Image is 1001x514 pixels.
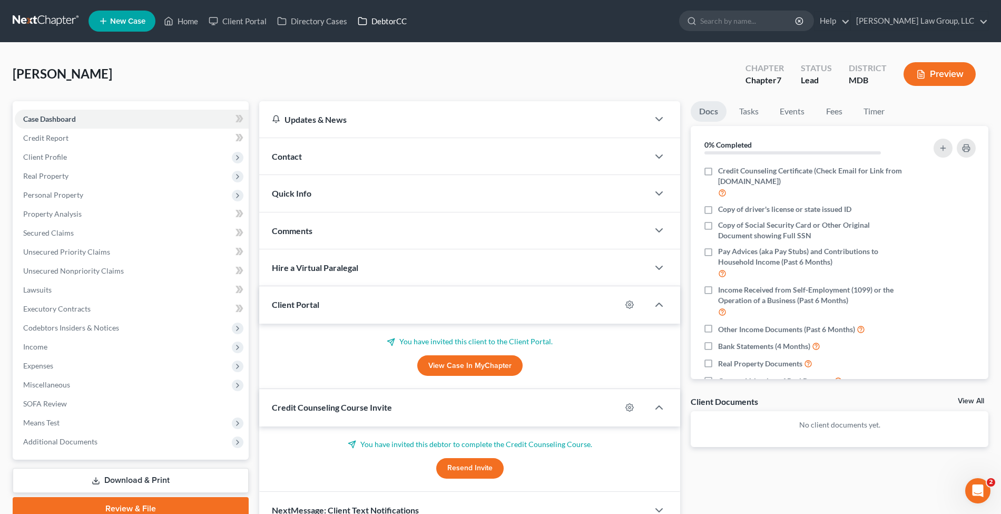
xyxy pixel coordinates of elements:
span: Property Analysis [23,209,82,218]
div: Updates & News [272,114,636,125]
span: Income Received from Self-Employment (1099) or the Operation of a Business (Past 6 Months) [718,285,905,306]
span: Unsecured Nonpriority Claims [23,266,124,275]
span: Lawsuits [23,285,52,294]
div: Chapter [745,62,784,74]
span: Copy of Social Security Card or Other Original Document showing Full SSN [718,220,905,241]
div: MDB [849,74,887,86]
span: Secured Claims [23,228,74,237]
span: Real Property Documents [718,358,802,369]
a: Lawsuits [15,280,249,299]
a: Directory Cases [272,12,352,31]
a: Events [771,101,813,122]
p: You have invited this client to the Client Portal. [272,336,668,347]
div: Lead [801,74,832,86]
span: 2 [987,478,995,487]
a: DebtorCC [352,12,412,31]
a: View All [958,397,984,405]
span: Real Property [23,171,68,180]
a: Download & Print [13,468,249,493]
div: Status [801,62,832,74]
a: Unsecured Nonpriority Claims [15,261,249,280]
a: Case Dashboard [15,110,249,129]
span: Client Profile [23,152,67,161]
a: SOFA Review [15,394,249,413]
div: Client Documents [691,396,758,407]
a: Property Analysis [15,205,249,224]
a: Executory Contracts [15,299,249,318]
a: Home [159,12,203,31]
a: Timer [855,101,893,122]
span: Miscellaneous [23,380,70,389]
span: Other Income Documents (Past 6 Months) [718,324,855,335]
a: [PERSON_NAME] Law Group, LLC [851,12,988,31]
span: New Case [110,17,145,25]
span: Hire a Virtual Paralegal [272,263,358,273]
span: Copy of driver's license or state issued ID [718,204,851,215]
a: Unsecured Priority Claims [15,243,249,261]
p: No client documents yet. [699,420,980,430]
span: Case Dashboard [23,114,76,123]
span: Credit Counseling Course Invite [272,402,392,412]
p: You have invited this debtor to complete the Credit Counseling Course. [272,439,668,450]
iframe: Intercom live chat [965,478,990,503]
span: Quick Info [272,188,311,198]
span: Means Test [23,418,60,427]
a: Credit Report [15,129,249,148]
span: 7 [777,75,781,85]
span: Bank Statements (4 Months) [718,341,810,352]
a: Help [814,12,850,31]
span: Income [23,342,47,351]
span: Executory Contracts [23,304,91,313]
span: Current Valuation of Real Property [718,376,832,386]
a: Fees [817,101,851,122]
span: [PERSON_NAME] [13,66,112,81]
span: Unsecured Priority Claims [23,247,110,256]
div: Chapter [745,74,784,86]
span: Codebtors Insiders & Notices [23,323,119,332]
a: Tasks [731,101,767,122]
span: Additional Documents [23,437,97,446]
input: Search by name... [700,11,797,31]
button: Preview [904,62,976,86]
span: Client Portal [272,299,319,309]
button: Resend Invite [436,458,504,479]
a: View Case in MyChapter [417,355,523,376]
span: Contact [272,151,302,161]
a: Docs [691,101,727,122]
a: Secured Claims [15,224,249,243]
span: Pay Advices (aka Pay Stubs) and Contributions to Household Income (Past 6 Months) [718,246,905,267]
div: District [849,62,887,74]
span: SOFA Review [23,399,67,408]
span: Expenses [23,361,53,370]
span: Credit Report [23,133,68,142]
span: Credit Counseling Certificate (Check Email for Link from [DOMAIN_NAME]) [718,166,905,187]
span: Comments [272,226,312,236]
span: Personal Property [23,190,83,199]
a: Client Portal [203,12,272,31]
strong: 0% Completed [704,140,752,149]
